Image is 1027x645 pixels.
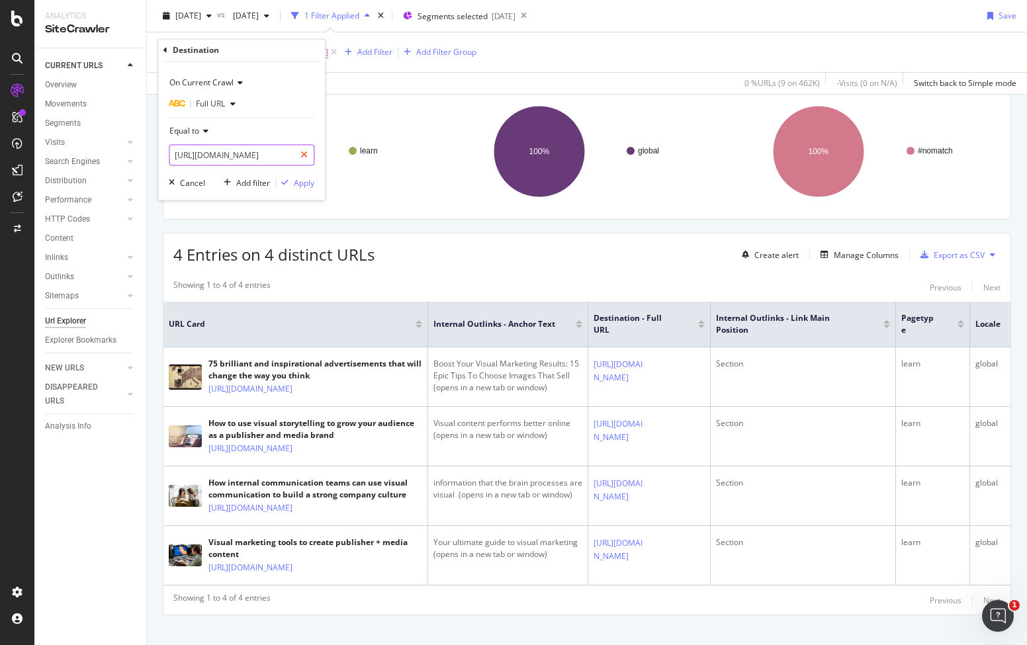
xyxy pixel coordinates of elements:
[930,595,961,606] div: Previous
[433,358,582,394] div: Boost Your Visual Marketing Results: 15 Epic Tips To Choose Images That Sell ⁠ (opens in a new ta...
[716,358,890,370] div: Section
[594,312,678,336] span: Destination - Full URL
[45,251,68,265] div: Inlinks
[638,146,659,155] text: global
[236,177,270,189] div: Add filter
[416,46,476,58] div: Add Filter Group
[157,5,217,26] button: [DATE]
[45,314,86,328] div: Url Explorer
[45,174,87,188] div: Distribution
[217,9,228,20] span: vs
[930,279,961,295] button: Previous
[45,380,124,408] a: DISAPPEARED URLS
[901,537,964,548] div: learn
[716,477,890,489] div: Section
[716,312,864,336] span: Internal Outlinks - Link Main Position
[836,77,897,89] div: - Visits ( 0 on N/A )
[357,46,392,58] div: Add Filter
[594,417,647,444] a: [URL][DOMAIN_NAME]
[169,94,241,115] button: Full URL
[175,10,201,21] span: 2025 Sep. 28th
[208,501,292,515] a: [URL][DOMAIN_NAME]
[208,382,292,396] a: [URL][DOMAIN_NAME]
[983,282,1001,293] div: Next
[45,155,124,169] a: Search Engines
[815,247,899,263] button: Manage Columns
[294,177,314,189] div: Apply
[173,243,375,265] span: 4 Entries on 4 distinct URLs
[808,147,828,156] text: 100%
[45,116,137,130] a: Segments
[45,289,79,303] div: Sitemaps
[451,94,720,209] svg: A chart.
[729,94,1001,209] svg: A chart.
[901,477,964,489] div: learn
[375,9,386,22] div: times
[196,99,225,110] span: Full URL
[45,78,137,92] a: Overview
[983,279,1001,295] button: Next
[901,358,964,370] div: learn
[716,537,890,548] div: Section
[169,544,202,566] img: main image
[169,365,202,390] img: main image
[45,78,77,92] div: Overview
[982,5,1016,26] button: Save
[914,77,1016,89] div: Switch back to Simple mode
[228,5,275,26] button: [DATE]
[975,537,1027,548] div: global
[45,212,124,226] a: HTTP Codes
[45,232,137,245] a: Content
[45,333,137,347] a: Explorer Bookmarks
[45,314,137,328] a: Url Explorer
[433,477,582,501] div: information that the brain processes are visual ⁠ (opens in a new tab or window)
[169,485,202,507] img: main image
[163,177,205,190] button: Cancel
[208,537,422,560] div: Visual marketing tools to create publisher + media content
[418,11,488,22] span: Segments selected
[208,561,292,574] a: [URL][DOMAIN_NAME]
[228,10,259,21] span: 2025 Sep. 7th
[45,419,91,433] div: Analysis Info
[180,177,205,189] div: Cancel
[909,73,1016,94] button: Switch back to Simple mode
[433,318,556,330] span: Internal Outlinks - Anchor Text
[45,116,81,130] div: Segments
[983,595,1001,606] div: Next
[999,10,1016,21] div: Save
[218,177,270,190] button: Add filter
[45,361,84,375] div: NEW URLS
[276,177,314,190] button: Apply
[901,312,938,336] span: pagetype
[492,11,515,22] div: [DATE]
[594,358,647,384] a: [URL][DOMAIN_NAME]
[45,232,73,245] div: Content
[737,244,799,265] button: Create alert
[45,193,124,207] a: Performance
[45,270,74,284] div: Outlinks
[45,11,136,22] div: Analytics
[173,94,442,209] div: A chart.
[594,477,647,503] a: [URL][DOMAIN_NAME]
[975,477,1027,489] div: global
[169,318,412,330] span: URL Card
[398,5,515,26] button: Segments selected[DATE]
[208,417,422,441] div: How to use visual storytelling to grow your audience as a publisher and media brand
[901,417,964,429] div: learn
[975,417,1027,429] div: global
[398,44,476,60] button: Add Filter Group
[45,59,124,73] a: CURRENT URLS
[45,289,124,303] a: Sitemaps
[45,97,137,111] a: Movements
[45,22,136,37] div: SiteCrawler
[834,249,899,261] div: Manage Columns
[982,600,1014,632] iframe: Intercom live chat
[529,147,549,156] text: 100%
[173,592,271,608] div: Showing 1 to 4 of 4 entries
[208,442,292,455] a: [URL][DOMAIN_NAME]
[716,417,890,429] div: Section
[975,358,1027,370] div: global
[169,126,199,137] span: Equal to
